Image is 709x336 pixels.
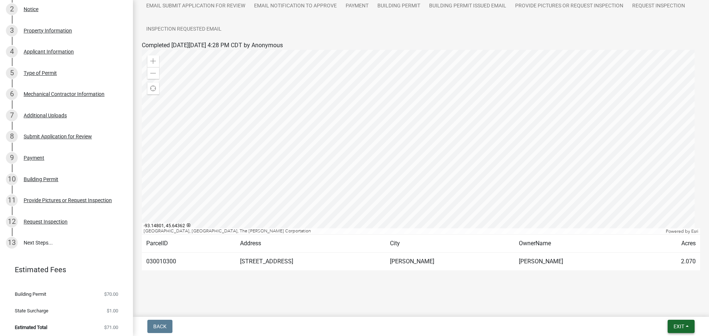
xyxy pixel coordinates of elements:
div: Zoom in [147,55,159,67]
button: Back [147,320,172,333]
div: Type of Permit [24,70,57,76]
td: City [386,235,514,253]
td: [STREET_ADDRESS] [236,253,386,271]
div: 3 [6,25,18,37]
div: Building Permit [24,177,58,182]
span: Building Permit [15,292,46,297]
div: Request Inspection [24,219,68,224]
td: OwnerName [514,235,643,253]
div: Applicant Information [24,49,74,54]
td: Acres [643,235,700,253]
span: $1.00 [107,308,118,313]
div: 8 [6,131,18,142]
div: Payment [24,155,44,160]
div: Find my location [147,83,159,94]
span: Back [153,323,167,329]
div: 9 [6,152,18,164]
div: 12 [6,216,18,228]
a: Inspection Requested Email [142,18,226,41]
div: Provide Pictures or Request Inspection [24,198,112,203]
div: 4 [6,46,18,58]
span: $70.00 [104,292,118,297]
span: Completed [DATE][DATE] 4:28 PM CDT by Anonymous [142,42,283,49]
div: 13 [6,237,18,249]
div: [GEOGRAPHIC_DATA], [GEOGRAPHIC_DATA], The [PERSON_NAME] Corportation [142,228,664,234]
td: [PERSON_NAME] [386,253,514,271]
span: Estimated Total [15,325,47,330]
td: 2.070 [643,253,700,271]
div: Mechanical Contractor Information [24,91,105,97]
div: Property Information [24,28,72,33]
div: 6 [6,88,18,100]
div: Notice [24,7,38,12]
td: ParcelID [142,235,236,253]
span: State Surcharge [15,308,48,313]
span: $71.00 [104,325,118,330]
div: 5 [6,67,18,79]
span: Exit [674,323,684,329]
div: 2 [6,3,18,15]
td: Address [236,235,386,253]
td: 030010300 [142,253,236,271]
div: 11 [6,194,18,206]
td: [PERSON_NAME] [514,253,643,271]
div: Powered by [664,228,700,234]
div: 7 [6,110,18,121]
button: Exit [668,320,695,333]
div: 10 [6,173,18,185]
div: Additional Uploads [24,113,67,118]
div: Zoom out [147,67,159,79]
a: Estimated Fees [6,262,121,277]
div: Submit Application for Review [24,134,92,139]
a: Esri [691,229,698,234]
